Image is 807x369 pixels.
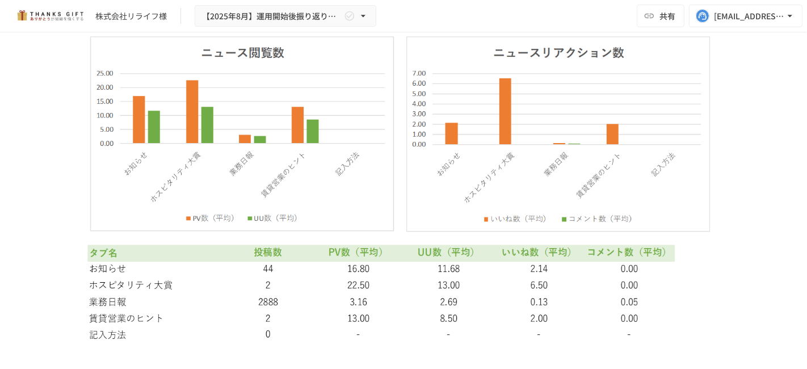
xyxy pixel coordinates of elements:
[689,5,802,27] button: [EMAIL_ADDRESS][DOMAIN_NAME]
[637,5,684,27] button: 共有
[714,9,784,23] div: [EMAIL_ADDRESS][DOMAIN_NAME]
[659,10,675,22] span: 共有
[202,9,342,23] span: 【2025年8月】運用開始後振り返りミーティング
[95,10,167,22] div: 株式会社リライフ様
[195,5,376,27] button: 【2025年8月】運用開始後振り返りミーティング
[14,7,86,25] img: mMP1OxWUAhQbsRWCurg7vIHe5HqDpP7qZo7fRoNLXQh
